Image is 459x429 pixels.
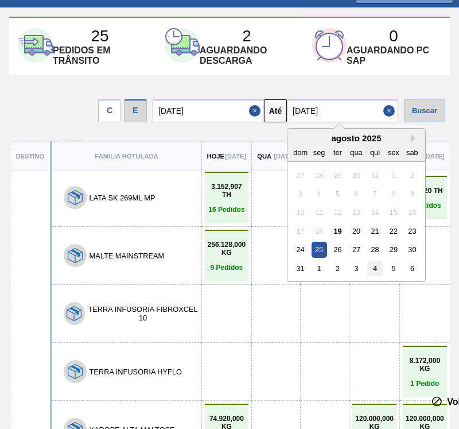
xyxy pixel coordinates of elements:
div: Not available segunda-feira, 28 de julho de 2025 [312,168,327,183]
div: Choose quarta-feira, 3 de setembro de 2025 [348,261,364,276]
div: Not available domingo, 3 de agosto de 2025 [293,186,308,202]
div: Not available domingo, 27 de julho de 2025 [293,168,308,183]
input: dd/mm/yyyy [287,99,398,122]
button: LATA SK 269ML MP [90,194,155,202]
div: agosto 2025 [287,133,425,143]
img: first-card-icon [18,28,53,63]
div: month 2025-08 [291,166,421,278]
div: Choose segunda-feira, 25 de agosto de 2025 [312,242,327,257]
div: Buscar [404,99,445,122]
div: Not available sábado, 9 de agosto de 2025 [404,186,420,202]
div: C [98,99,121,122]
img: 7hKVVNeldsGH5KwE07rPnOGsQy+SHCf9ftlnweef0E1el2YcIeEt5yaNqj+jPq4oMsVpG1vCxiwYEd4SvddTlxqBvEWZPhf52... [68,190,83,205]
div: Not available quinta-feira, 7 de agosto de 2025 [367,186,383,202]
div: Choose sexta-feira, 5 de setembro de 2025 [386,261,401,276]
div: Choose terça-feira, 2 de setembro de 2025 [330,261,345,276]
p: 8.172,000 KG [406,357,444,373]
div: Not available quarta-feira, 13 de agosto de 2025 [348,204,364,220]
button: MALTE MAINSTREAM [90,252,165,260]
div: Choose sexta-feira, 22 de agosto de 2025 [386,223,401,239]
div: sex [386,145,401,160]
img: 7hKVVNeldsGH5KwE07rPnOGsQy+SHCf9ftlnweef0E1el2YcIeEt5yaNqj+jPq4oMsVpG1vCxiwYEd4SvddTlxqBvEWZPhf52... [68,248,83,263]
button: Next Month [411,134,419,142]
div: Not available sexta-feira, 8 de agosto de 2025 [386,186,401,202]
th: Família Rotulada [51,141,202,171]
div: Not available segunda-feira, 11 de agosto de 2025 [312,204,327,220]
div: Visão Data de Entrega [124,96,147,122]
div: Not available terça-feira, 12 de agosto de 2025 [330,204,345,220]
th: Destino [10,141,51,171]
p: Aguardando PC SAP [347,45,441,66]
div: Choose sábado, 23 de agosto de 2025 [404,223,420,239]
div: Choose quarta-feira, 27 de agosto de 2025 [348,242,364,257]
p: 2 [242,27,251,45]
div: E [124,99,147,122]
p: Hoje [207,153,224,160]
p: 3.152,907 TH [208,183,246,199]
div: dom [293,145,308,160]
div: Not available terça-feira, 5 de agosto de 2025 [330,186,345,202]
div: Not available quinta-feira, 14 de agosto de 2025 [367,204,383,220]
p: Aguardando descarga [200,45,294,66]
img: third-card-icon [312,28,347,63]
a: 256.128,000 KG9 Pedidos [208,241,246,272]
div: Not available terça-feira, 29 de julho de 2025 [330,168,345,183]
button: Até [264,99,287,122]
div: Choose quarta-feira, 20 de agosto de 2025 [348,223,364,239]
img: second-card-icon [165,28,200,63]
div: Not available domingo, 10 de agosto de 2025 [293,204,308,220]
p: 25 [91,27,108,45]
div: Visão data de Coleta [98,96,121,122]
p: 16 Pedidos [208,206,246,214]
div: sab [404,145,420,160]
button: TERRA INFUSORIA HYFLO [90,368,182,376]
div: Not available quinta-feira, 31 de julho de 2025 [367,168,383,183]
div: Choose quinta-feira, 4 de setembro de 2025 [367,261,383,276]
div: Choose segunda-feira, 1 de setembro de 2025 [312,261,327,276]
div: Not available domingo, 17 de agosto de 2025 [293,223,308,239]
div: Choose terça-feira, 19 de agosto de 2025 [330,223,345,239]
button: Close [383,99,398,122]
div: Choose quinta-feira, 21 de agosto de 2025 [367,223,383,239]
div: Choose quinta-feira, 28 de agosto de 2025 [367,242,383,257]
div: qua [348,145,364,160]
div: Not available quarta-feira, 30 de julho de 2025 [348,168,364,183]
img: 7hKVVNeldsGH5KwE07rPnOGsQy+SHCf9ftlnweef0E1el2YcIeEt5yaNqj+jPq4oMsVpG1vCxiwYEd4SvddTlxqBvEWZPhf52... [68,364,83,379]
div: Choose terça-feira, 26 de agosto de 2025 [330,242,345,257]
div: Not available sábado, 2 de agosto de 2025 [404,168,420,183]
div: Not available sexta-feira, 15 de agosto de 2025 [386,204,401,220]
div: Choose sábado, 30 de agosto de 2025 [404,242,420,257]
div: Choose sábado, 6 de setembro de 2025 [404,261,420,276]
div: Choose sexta-feira, 29 de agosto de 2025 [386,242,401,257]
a: 8.172,000 KG1 Pedido [406,357,444,388]
a: 3.152,907 TH16 Pedidos [208,183,246,214]
div: Not available sábado, 16 de agosto de 2025 [404,204,420,220]
p: Pedidos em trânsito [53,45,147,66]
p: 1 Pedido [406,380,444,388]
div: qui [367,145,383,160]
p: 256.128,000 KG [208,241,246,257]
div: Not available segunda-feira, 4 de agosto de 2025 [312,186,327,202]
button: TERRA INFUSORIA FIBROXCEL 10 [88,305,199,322]
div: Not available segunda-feira, 18 de agosto de 2025 [312,223,327,239]
p: Qua [257,153,271,160]
img: 7hKVVNeldsGH5KwE07rPnOGsQy+SHCf9ftlnweef0E1el2YcIeEt5yaNqj+jPq4oMsVpG1vCxiwYEd4SvddTlxqBvEWZPhf52... [67,306,81,321]
div: ter [330,145,345,160]
button: Close [249,99,264,122]
p: [DATE] [274,153,295,160]
div: Not available sexta-feira, 1 de agosto de 2025 [386,168,401,183]
p: [DATE] [423,153,445,160]
input: dd/mm/yyyy [153,99,264,122]
div: seg [312,145,327,160]
p: 9 Pedidos [208,264,246,272]
div: Choose domingo, 24 de agosto de 2025 [293,242,308,257]
p: 0 [389,27,398,45]
div: Not available quarta-feira, 6 de agosto de 2025 [348,186,364,202]
p: [DATE] [225,153,246,160]
div: Choose domingo, 31 de agosto de 2025 [293,261,308,276]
